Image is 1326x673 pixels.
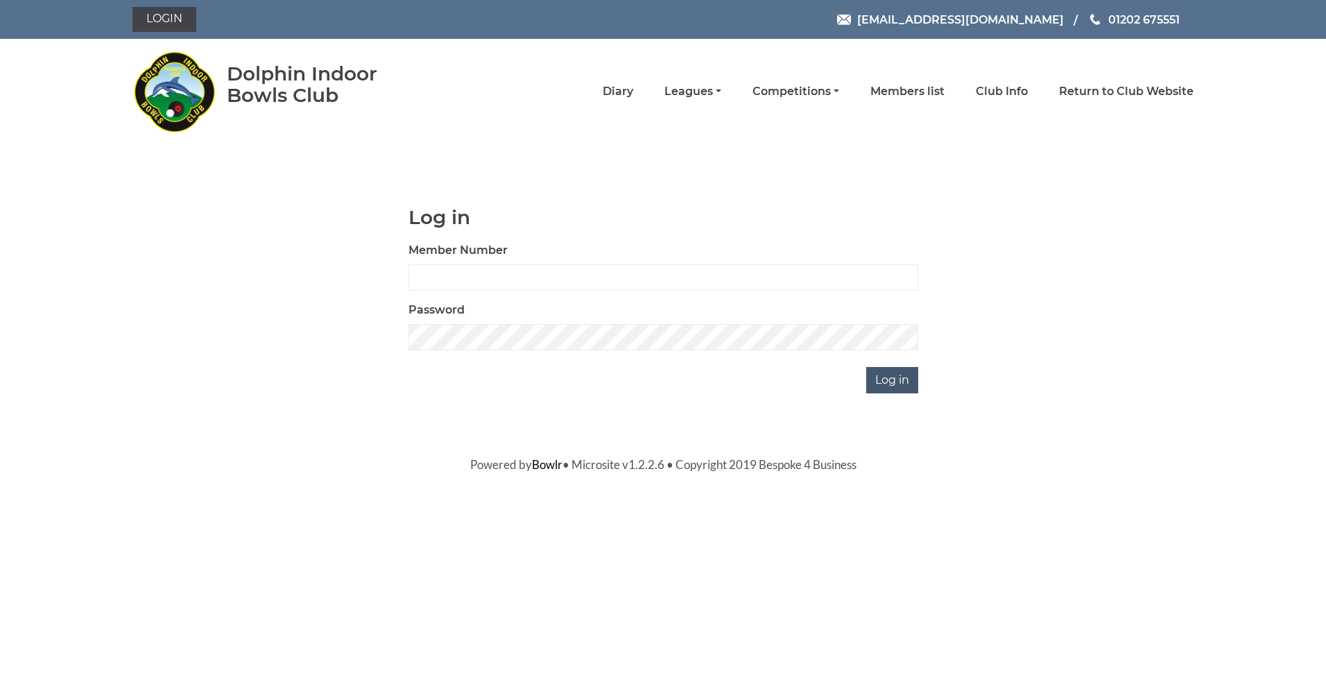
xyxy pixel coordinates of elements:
[408,207,918,228] h1: Log in
[132,43,216,140] img: Dolphin Indoor Bowls Club
[132,7,196,32] a: Login
[857,12,1064,26] span: [EMAIL_ADDRESS][DOMAIN_NAME]
[837,11,1064,28] a: Email [EMAIL_ADDRESS][DOMAIN_NAME]
[470,457,856,472] span: Powered by • Microsite v1.2.2.6 • Copyright 2019 Bespoke 4 Business
[1090,14,1100,25] img: Phone us
[752,84,839,99] a: Competitions
[532,457,562,472] a: Bowlr
[1088,11,1180,28] a: Phone us 01202 675551
[227,63,422,106] div: Dolphin Indoor Bowls Club
[1059,84,1194,99] a: Return to Club Website
[866,367,918,393] input: Log in
[976,84,1028,99] a: Club Info
[603,84,633,99] a: Diary
[408,242,508,259] label: Member Number
[837,15,851,25] img: Email
[408,302,465,318] label: Password
[1108,12,1180,26] span: 01202 675551
[664,84,721,99] a: Leagues
[870,84,945,99] a: Members list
